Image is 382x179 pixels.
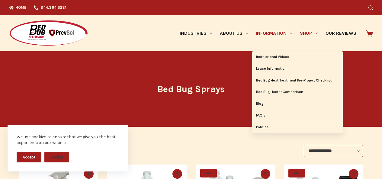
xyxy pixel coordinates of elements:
a: Shop [296,15,322,51]
h1: Bed Bug Sprays [78,82,304,96]
button: Quick view toggle [261,169,270,179]
button: Accept [17,152,41,162]
a: Information [252,15,296,51]
a: Blog [252,98,343,110]
a: Industries [176,15,216,51]
a: FAQ’s [252,110,343,121]
a: Bed Bug Heater Comparison [252,86,343,98]
a: About Us [216,15,252,51]
button: Quick view toggle [172,169,182,179]
button: Search [368,5,373,10]
button: Decline [44,152,69,162]
img: Prevsol/Bed Bug Heat Doctor [9,20,88,47]
nav: Primary [176,15,360,51]
a: Bed Bug Heat Treatment Pre-Project Checklist [252,75,343,86]
a: Lease Information [252,63,343,75]
button: Open LiveChat chat widget [5,2,23,21]
select: Shop order [304,145,363,157]
button: Quick view toggle [349,169,358,179]
a: Instructional Videos [252,51,343,63]
a: Our Reviews [322,15,360,51]
span: SALE [288,169,305,177]
a: Policies [252,122,343,133]
div: We use cookies to ensure that we give you the best experience on our website. [17,134,119,146]
span: SALE [200,169,217,177]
